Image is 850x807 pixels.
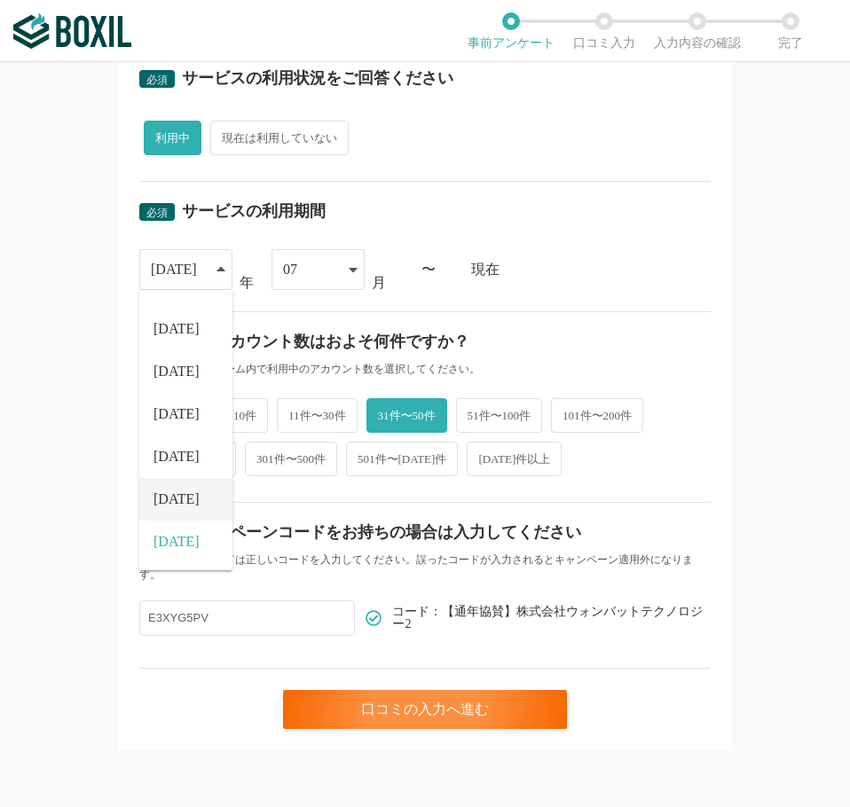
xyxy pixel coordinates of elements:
[366,398,447,433] span: 31件〜50件
[650,12,744,50] li: 入力内容の確認
[13,13,131,49] img: ボクシルSaaS_ロゴ
[153,535,200,549] span: [DATE]
[182,333,469,349] div: 利用アカウント数はおよそ何件ですか？
[283,250,297,289] div: 07
[421,262,436,277] div: 〜
[139,552,711,583] div: キャンペーンコードは正しいコードを入力してください。誤ったコードが入力されるとキャンペーン適用外になります。
[471,262,711,277] div: 現在
[467,442,562,476] span: [DATE]件以上
[210,121,349,155] span: 現在は利用していない
[346,442,458,476] span: 501件〜[DATE]件
[153,492,200,506] span: [DATE]
[744,12,837,50] li: 完了
[551,398,643,433] span: 101件〜200件
[153,450,200,464] span: [DATE]
[464,12,557,50] li: 事前アンケート
[153,322,200,336] span: [DATE]
[557,12,650,50] li: 口コミ入力
[277,398,358,433] span: 11件〜30件
[456,398,543,433] span: 51件〜100件
[182,524,581,540] div: キャンペーンコードをお持ちの場合は入力してください
[392,606,711,631] span: コード：【通年協賛】株式会社ウォンバットテクノロジー2
[182,70,453,86] div: サービスの利用状況をご回答ください
[245,442,337,476] span: 301件〜500件
[153,364,200,379] span: [DATE]
[144,121,201,155] span: 利用中
[240,276,254,290] div: 年
[139,362,711,377] div: ・社内もしくはチーム内で利用中のアカウント数を選択してください。
[146,207,168,219] span: 必須
[146,74,168,86] span: 必須
[283,690,567,729] div: 口コミの入力へ進む
[151,250,197,289] div: [DATE]
[182,203,326,219] div: サービスの利用期間
[372,276,386,290] div: 月
[153,407,200,421] span: [DATE]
